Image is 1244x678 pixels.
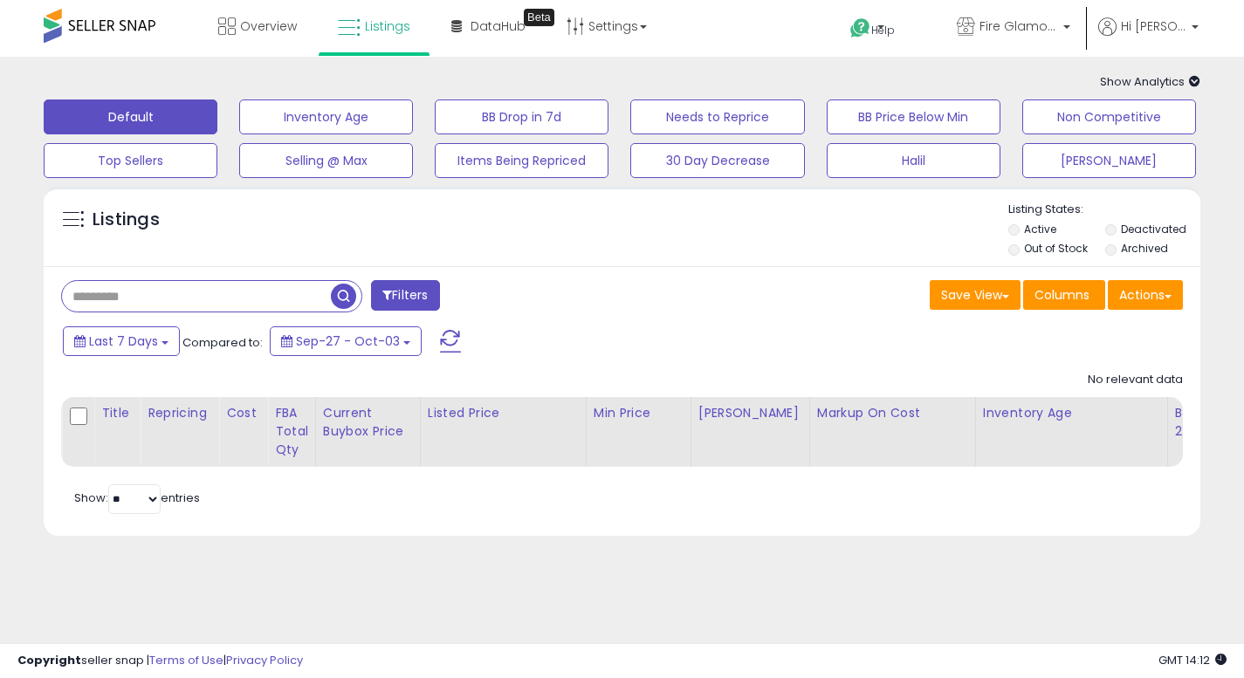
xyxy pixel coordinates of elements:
div: Markup on Cost [817,404,968,422]
span: Columns [1034,286,1089,304]
button: Selling @ Max [239,143,413,178]
button: Needs to Reprice [630,99,804,134]
button: Non Competitive [1022,99,1196,134]
span: Listings [365,17,410,35]
div: Repricing [148,404,211,422]
th: The percentage added to the cost of goods (COGS) that forms the calculator for Min & Max prices. [809,397,975,467]
button: Sep-27 - Oct-03 [270,326,422,356]
a: Terms of Use [149,652,223,668]
div: Inventory Age [983,404,1160,422]
div: Cost [226,404,260,422]
i: Get Help [849,17,871,39]
p: Listing States: [1008,202,1200,218]
span: Show: entries [74,490,200,506]
span: Last 7 Days [89,332,158,350]
button: [PERSON_NAME] [1022,143,1196,178]
span: 2025-10-11 14:12 GMT [1158,652,1227,668]
div: seller snap | | [17,653,303,669]
button: 30 Day Decrease [630,143,804,178]
a: Hi [PERSON_NAME] [1098,17,1199,57]
button: BB Drop in 7d [435,99,608,134]
div: Min Price [594,404,684,422]
span: Overview [240,17,297,35]
div: BB Share 24h. [1175,404,1239,441]
span: Compared to: [182,334,263,351]
div: Tooltip anchor [524,9,554,26]
span: Show Analytics [1100,73,1200,90]
h5: Listings [93,208,160,232]
span: Sep-27 - Oct-03 [296,332,400,350]
button: Items Being Repriced [435,143,608,178]
button: Columns [1023,280,1105,310]
div: No relevant data [1088,372,1183,388]
button: Inventory Age [239,99,413,134]
button: Halil [827,143,1000,178]
button: Top Sellers [44,143,217,178]
label: Out of Stock [1024,241,1088,256]
button: Default [44,99,217,134]
span: Fire Glamour-[GEOGRAPHIC_DATA] [979,17,1058,35]
span: Help [871,23,895,38]
label: Active [1024,222,1056,236]
a: Privacy Policy [226,652,303,668]
span: Hi [PERSON_NAME] [1121,17,1186,35]
a: Help [836,4,929,57]
button: Filters [371,280,439,311]
label: Deactivated [1121,222,1186,236]
div: Listed Price [428,404,579,422]
button: Last 7 Days [63,326,180,356]
div: Title [101,404,133,422]
div: Current Buybox Price [323,404,413,441]
label: Archived [1121,241,1168,256]
div: FBA Total Qty [275,404,308,459]
div: [PERSON_NAME] [698,404,802,422]
strong: Copyright [17,652,81,668]
button: Actions [1108,280,1183,310]
button: Save View [930,280,1021,310]
span: DataHub [471,17,526,35]
button: BB Price Below Min [827,99,1000,134]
